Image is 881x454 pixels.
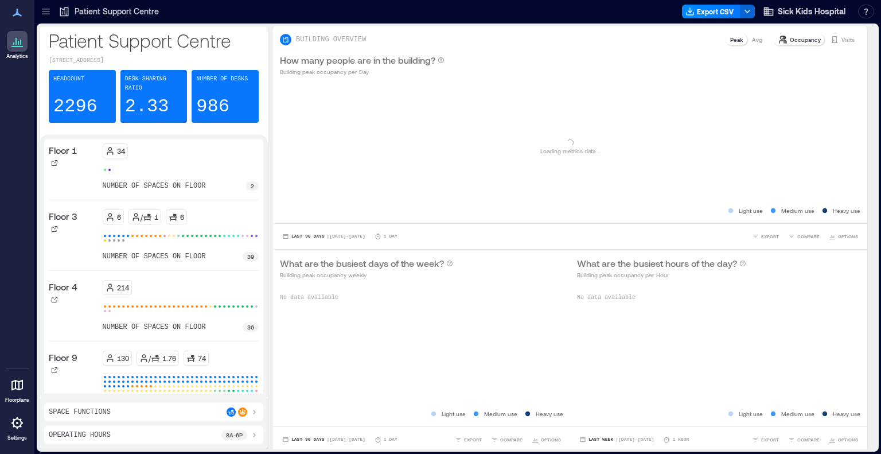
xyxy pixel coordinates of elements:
button: Last Week |[DATE]-[DATE] [577,434,656,445]
p: 6 [180,212,184,222]
button: Sick Kids Hospital [759,2,849,21]
a: Analytics [3,28,32,63]
p: BUILDING OVERVIEW [296,35,366,44]
p: 1 Day [384,436,397,443]
p: 6 [117,212,121,222]
p: No data available [577,293,860,302]
p: Floor 9 [49,351,77,364]
p: 986 [196,95,229,118]
button: OPTIONS [827,434,860,445]
p: Medium use [781,409,814,418]
p: What are the busiest hours of the day? [577,257,737,270]
p: Avg [752,35,762,44]
button: OPTIONS [529,434,563,445]
p: Peak [730,35,743,44]
p: No data available [280,293,563,302]
a: Floorplans [2,371,33,407]
span: EXPORT [464,436,482,443]
p: Floor 3 [49,209,77,223]
span: COMPARE [500,436,523,443]
p: Visits [841,35,855,44]
span: Sick Kids Hospital [778,6,845,17]
p: Medium use [781,206,814,215]
p: 2296 [53,95,98,118]
button: Last 90 Days |[DATE]-[DATE] [280,231,368,242]
p: 2.33 [125,95,169,118]
span: OPTIONS [838,233,858,240]
p: 1 Hour [672,436,689,443]
p: 39 [247,252,254,261]
p: / [149,354,151,363]
p: Patient Support Centre [49,29,259,52]
p: Analytics [6,53,28,60]
p: 2 [251,181,254,191]
button: COMPARE [489,434,525,445]
button: EXPORT [453,434,484,445]
p: [STREET_ADDRESS] [49,56,259,65]
p: How many people are in the building? [280,53,435,67]
p: Building peak occupancy weekly [280,270,453,280]
p: number of spaces on floor [103,323,206,332]
span: OPTIONS [838,436,858,443]
p: 1 [154,212,158,222]
span: COMPARE [797,233,820,240]
p: 74 [198,354,206,363]
p: Building peak occupancy per Day [280,67,445,76]
p: 130 [117,354,129,363]
p: Desk-sharing ratio [125,75,183,93]
p: Settings [7,434,27,441]
p: Floorplans [5,397,29,403]
p: Operating Hours [49,430,111,440]
p: Floor 1 [49,143,77,157]
p: Loading metrics data ... [540,146,601,156]
span: EXPORT [761,233,779,240]
p: Heavy use [833,409,860,418]
p: Floor 4 [49,280,77,294]
button: EXPORT [750,434,781,445]
button: OPTIONS [827,231,860,242]
p: 34 [117,146,125,156]
p: Patient Support Centre [75,6,159,17]
p: 36 [247,323,254,332]
p: number of spaces on floor [103,252,206,261]
p: Heavy use [536,409,563,418]
p: 8a - 6p [226,430,243,440]
button: COMPARE [786,231,822,242]
p: Light use [442,409,466,418]
button: COMPARE [786,434,822,445]
p: Medium use [484,409,517,418]
button: EXPORT [750,231,781,242]
p: 1 Day [384,233,397,240]
p: number of spaces on floor [103,181,206,191]
p: Headcount [53,75,84,84]
span: COMPARE [797,436,820,443]
p: Light use [739,206,763,215]
p: / [141,212,143,222]
p: Number of Desks [196,75,248,84]
p: Building peak occupancy per Hour [577,270,746,280]
button: Last 90 Days |[DATE]-[DATE] [280,434,368,445]
p: Heavy use [833,206,860,215]
p: What are the busiest days of the week? [280,257,444,270]
span: OPTIONS [541,436,561,443]
p: 1.76 [162,354,176,363]
span: EXPORT [761,436,779,443]
p: Space Functions [49,408,111,417]
button: Export CSV [682,5,740,18]
a: Settings [3,409,31,445]
p: Occupancy [790,35,821,44]
p: 214 [117,283,129,292]
p: Light use [739,409,763,418]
